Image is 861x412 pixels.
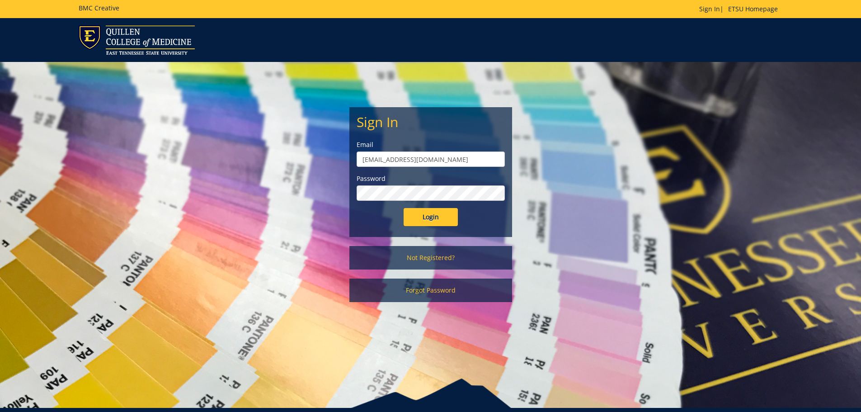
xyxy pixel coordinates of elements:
label: Email [357,140,505,149]
h2: Sign In [357,114,505,129]
a: Forgot Password [349,279,512,302]
p: | [699,5,782,14]
a: ETSU Homepage [724,5,782,13]
h5: BMC Creative [79,5,119,11]
img: ETSU logo [79,25,195,55]
a: Not Registered? [349,246,512,270]
a: Sign In [699,5,720,13]
input: Login [404,208,458,226]
label: Password [357,174,505,183]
